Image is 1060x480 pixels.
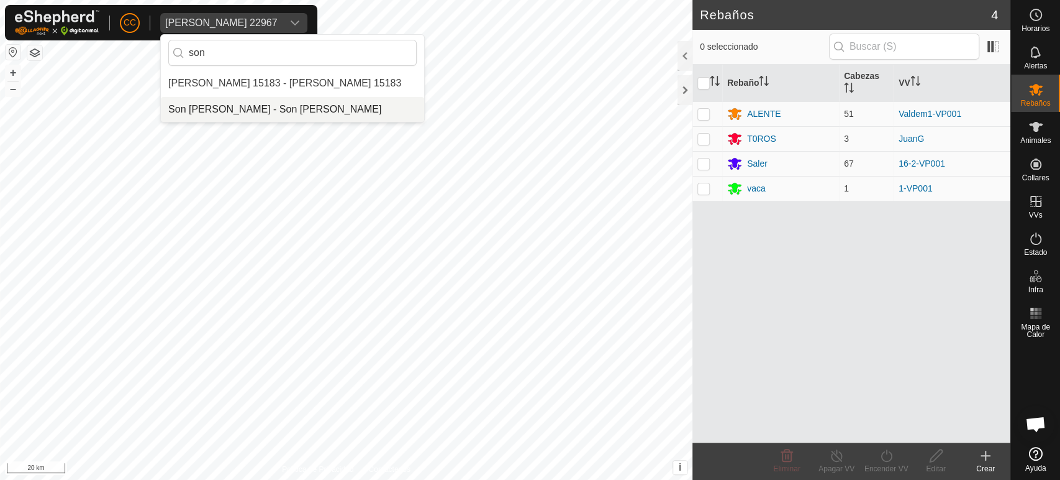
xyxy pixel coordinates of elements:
[894,65,1010,102] th: VV
[1017,405,1054,443] div: Chat abierto
[1028,211,1042,219] span: VVs
[747,132,776,145] div: T0ROS
[1020,99,1050,107] span: Rebaños
[1021,25,1049,32] span: Horarios
[168,40,417,66] input: Buscar por región, país, empresa o propiedad
[6,45,20,60] button: Restablecer Mapa
[844,183,849,193] span: 1
[829,34,979,60] input: Buscar (S)
[6,81,20,96] button: –
[160,13,283,33] span: Carlos Bodas Velasco 22967
[1011,442,1060,477] a: Ayuda
[168,76,401,91] div: [PERSON_NAME] 15183 - [PERSON_NAME] 15183
[747,108,781,121] div: ALENTE
[759,78,769,88] p-sorticon: Activar para ordenar
[161,71,424,96] li: Pascual Chicharro Meson 15183
[899,159,945,168] a: 16-2-VP001
[839,65,894,102] th: Cabezas
[844,85,854,95] p-sorticon: Activar para ordenar
[161,97,424,122] li: Son Felip SRM
[812,463,861,474] div: Apagar VV
[6,65,20,80] button: +
[161,71,424,122] ul: Option List
[710,78,720,88] p-sorticon: Activar para ordenar
[124,16,136,29] span: CC
[911,463,961,474] div: Editar
[1024,62,1047,70] span: Alertas
[27,45,42,60] button: Capas del Mapa
[899,109,961,119] a: Valdem1-VP001
[168,102,381,117] div: Son [PERSON_NAME] - Son [PERSON_NAME]
[679,462,681,473] span: i
[722,65,839,102] th: Rebaño
[747,157,768,170] div: Saler
[910,78,920,88] p-sorticon: Activar para ordenar
[747,182,766,195] div: vaca
[899,183,932,193] a: 1-VP001
[368,464,410,475] a: Contáctenos
[165,18,278,28] div: [PERSON_NAME] 22967
[861,463,911,474] div: Encender VV
[844,159,854,168] span: 67
[899,134,924,144] a: JuanG
[961,463,1010,474] div: Crear
[1014,323,1057,338] span: Mapa de Calor
[1028,286,1043,293] span: Infra
[844,109,854,119] span: 51
[1021,174,1049,182] span: Collares
[1025,464,1046,472] span: Ayuda
[991,6,998,24] span: 4
[673,461,687,474] button: i
[1024,249,1047,256] span: Estado
[700,40,829,53] span: 0 seleccionado
[700,7,991,22] h2: Rebaños
[283,13,307,33] div: dropdown trigger
[1020,137,1051,144] span: Animales
[773,464,800,473] span: Eliminar
[282,464,353,475] a: Política de Privacidad
[844,134,849,144] span: 3
[15,10,99,35] img: Logo Gallagher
